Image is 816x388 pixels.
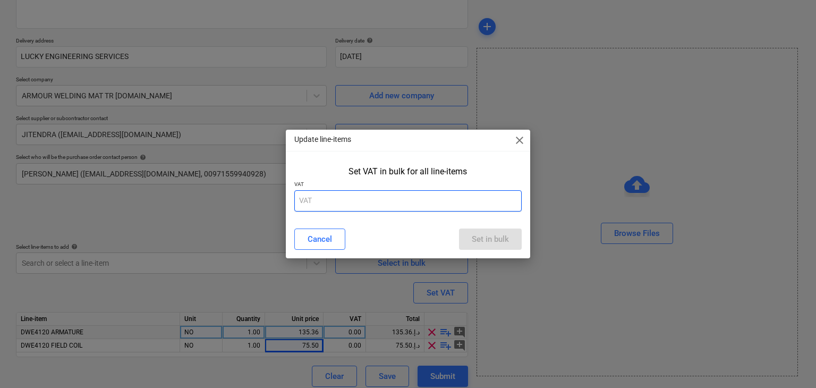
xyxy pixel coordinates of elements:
[763,337,816,388] iframe: Chat Widget
[513,134,526,147] span: close
[294,181,522,190] p: VAT
[294,134,351,145] p: Update line-items
[294,190,522,212] input: VAT
[348,166,467,176] div: Set VAT in bulk for all line-items
[294,229,345,250] button: Cancel
[308,232,332,246] div: Cancel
